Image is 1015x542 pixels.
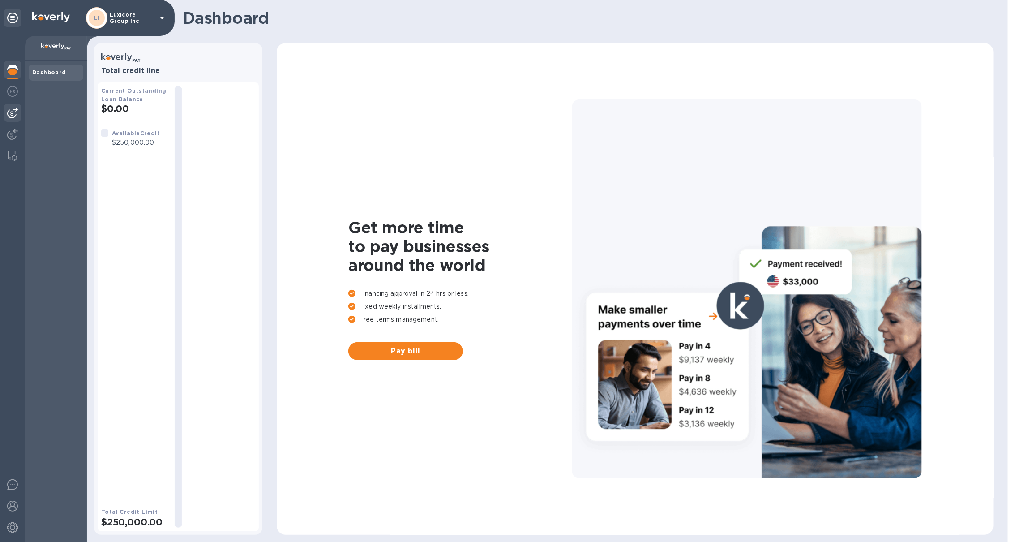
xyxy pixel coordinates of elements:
[32,69,66,76] b: Dashboard
[101,67,255,75] h3: Total credit line
[94,14,100,21] b: LI
[348,289,572,298] p: Financing approval in 24 hrs or less.
[348,315,572,324] p: Free terms management.
[348,342,463,360] button: Pay bill
[112,130,160,137] b: Available Credit
[101,87,167,103] b: Current Outstanding Loan Balance
[355,346,456,357] span: Pay bill
[32,12,70,22] img: Logo
[183,9,989,27] h1: Dashboard
[101,508,158,515] b: Total Credit Limit
[348,218,572,275] h1: Get more time to pay businesses around the world
[7,86,18,97] img: Foreign exchange
[101,103,167,114] h2: $0.00
[110,12,154,24] p: Luxicore Group Inc
[112,138,160,147] p: $250,000.00
[348,302,572,311] p: Fixed weekly installments.
[101,516,167,528] h2: $250,000.00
